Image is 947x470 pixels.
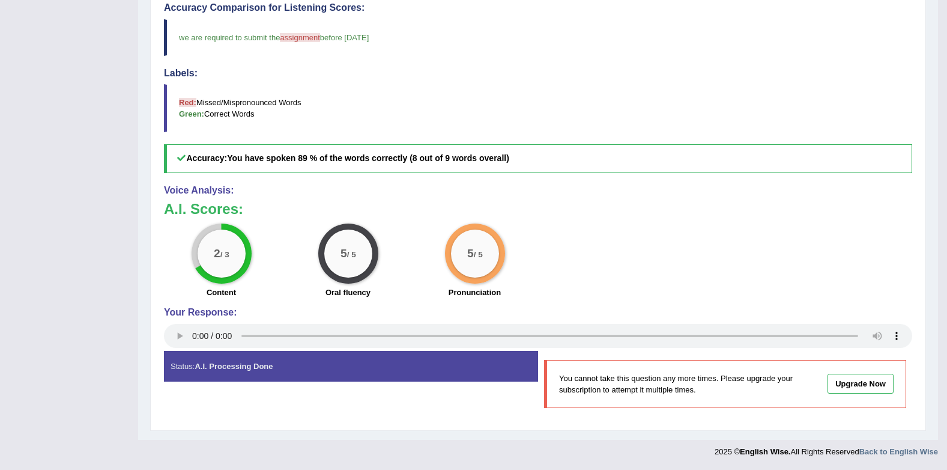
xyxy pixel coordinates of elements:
a: Upgrade Now [827,374,894,394]
strong: English Wise. [740,447,790,456]
span: we are required to submit the [179,33,280,42]
h4: Your Response: [164,307,912,318]
b: Red: [179,98,196,107]
a: Back to English Wise [859,447,938,456]
div: 2025 © All Rights Reserved [715,440,938,457]
p: You cannot take this question any more times. Please upgrade your subscription to attempt it mult... [559,373,810,395]
h5: Accuracy: [164,144,912,172]
span: assignment [280,33,319,42]
label: Pronunciation [449,287,501,298]
big: 5 [467,247,474,260]
b: Green: [179,109,204,118]
div: Status: [164,351,538,382]
h4: Voice Analysis: [164,185,912,196]
b: You have spoken 89 % of the words correctly (8 out of 9 words overall) [227,153,509,163]
big: 2 [214,247,220,260]
small: / 5 [473,250,482,259]
h4: Labels: [164,68,912,79]
h4: Accuracy Comparison for Listening Scores: [164,2,912,13]
small: / 5 [346,250,356,259]
small: / 3 [220,250,229,259]
label: Oral fluency [325,287,371,298]
blockquote: Missed/Mispronounced Words Correct Words [164,84,912,132]
big: 5 [340,247,347,260]
label: Content [207,287,236,298]
b: A.I. Scores: [164,201,243,217]
strong: A.I. Processing Done [195,362,273,371]
span: before [DATE] [320,33,369,42]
